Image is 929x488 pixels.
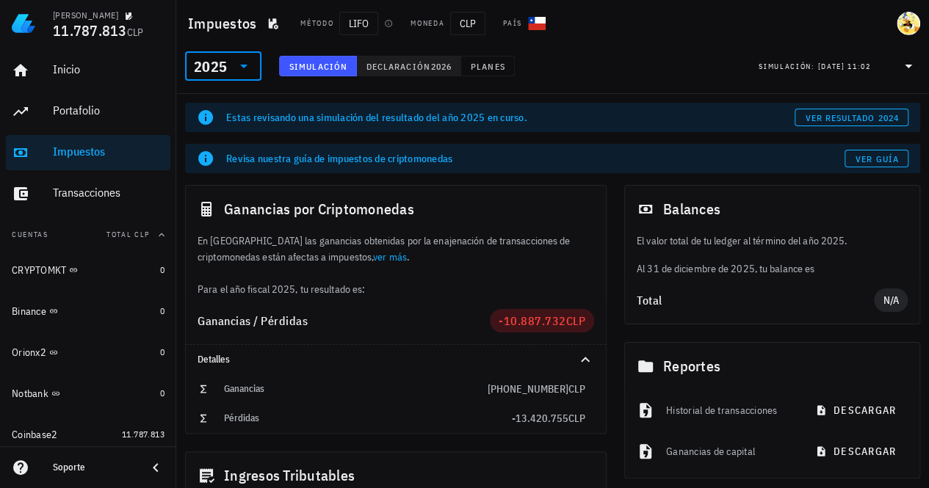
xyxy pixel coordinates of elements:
[226,110,795,125] div: Estas revisando una simulación del resultado del año 2025 en curso.
[897,12,920,35] div: avatar
[160,346,165,357] span: 0
[53,186,165,200] div: Transacciones
[6,335,170,370] a: Orionx2 0
[666,435,795,467] div: Ganancias de capital
[12,387,48,400] div: Notbank
[804,112,898,123] span: ver resultado 2024
[6,252,170,288] a: CRYPTOMKT 0
[806,438,908,465] button: descargar
[750,52,926,80] div: Simulación:[DATE] 11:02
[470,61,505,72] span: Planes
[6,94,170,129] a: Portafolio
[53,145,165,159] div: Impuestos
[53,103,165,117] div: Portafolio
[637,294,874,306] div: Total
[357,56,461,76] button: Declaración 2026
[339,12,378,35] span: LIFO
[186,345,606,374] div: Detalles
[759,57,817,76] div: Simulación:
[12,12,35,35] img: LedgiFi
[289,61,347,72] span: Simulación
[818,445,896,458] span: descargar
[806,397,908,423] button: descargar
[12,264,66,277] div: CRYPTOMKT
[160,387,165,398] span: 0
[883,288,899,312] span: N/A
[503,18,522,29] div: País
[6,294,170,329] a: Binance 0
[194,59,227,74] div: 2025
[6,176,170,211] a: Transacciones
[224,412,512,424] div: Pérdidas
[106,230,150,239] span: Total CLP
[185,51,261,81] div: 2025
[666,394,795,426] div: Historial de transacciones
[6,135,170,170] a: Impuestos
[224,383,488,395] div: Ganancias
[122,429,165,440] span: 11.787.813
[373,250,407,263] a: ver más
[499,313,566,328] span: -10.887.732
[127,26,144,39] span: CLP
[53,10,118,21] div: [PERSON_NAME]
[6,217,170,252] button: CuentasTotal CLP
[512,412,568,425] span: -13.420.755
[226,151,845,166] div: Revisa nuestra guía de impuestos de criptomonedas
[6,376,170,411] a: Notbank 0
[625,233,919,277] div: Al 31 de diciembre de 2025, tu balance es
[186,186,606,233] div: Ganancias por Criptomonedas
[12,429,57,441] div: Coinbase2
[53,462,135,473] div: Soporte
[565,313,585,328] span: CLP
[160,305,165,316] span: 0
[637,233,908,249] p: El valor total de tu ledger al término del año 2025.
[625,343,919,390] div: Reportes
[12,346,46,359] div: Orionx2
[6,417,170,452] a: Coinbase2 11.787.813
[53,21,127,40] span: 11.787.813
[430,61,452,72] span: 2026
[12,305,46,318] div: Binance
[450,12,485,35] span: CLP
[6,53,170,88] a: Inicio
[568,382,585,396] span: CLP
[160,264,165,275] span: 0
[625,186,919,233] div: Balances
[198,354,559,365] div: Detalles
[818,404,896,417] span: descargar
[186,233,606,297] div: En [GEOGRAPHIC_DATA] las ganancias obtenidas por la enajenación de transacciones de criptomonedas...
[568,412,585,425] span: CLP
[795,109,908,126] button: ver resultado 2024
[528,15,546,32] div: CL-icon
[461,56,515,76] button: Planes
[198,313,308,328] span: Ganancias / Pérdidas
[53,62,165,76] div: Inicio
[366,61,430,72] span: Declaración
[817,59,870,74] div: [DATE] 11:02
[279,56,357,76] button: Simulación
[855,153,899,164] span: Ver guía
[845,150,908,167] a: Ver guía
[488,382,568,396] span: [PHONE_NUMBER]
[188,12,262,35] h1: Impuestos
[300,18,333,29] div: Método
[411,18,444,29] div: Moneda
